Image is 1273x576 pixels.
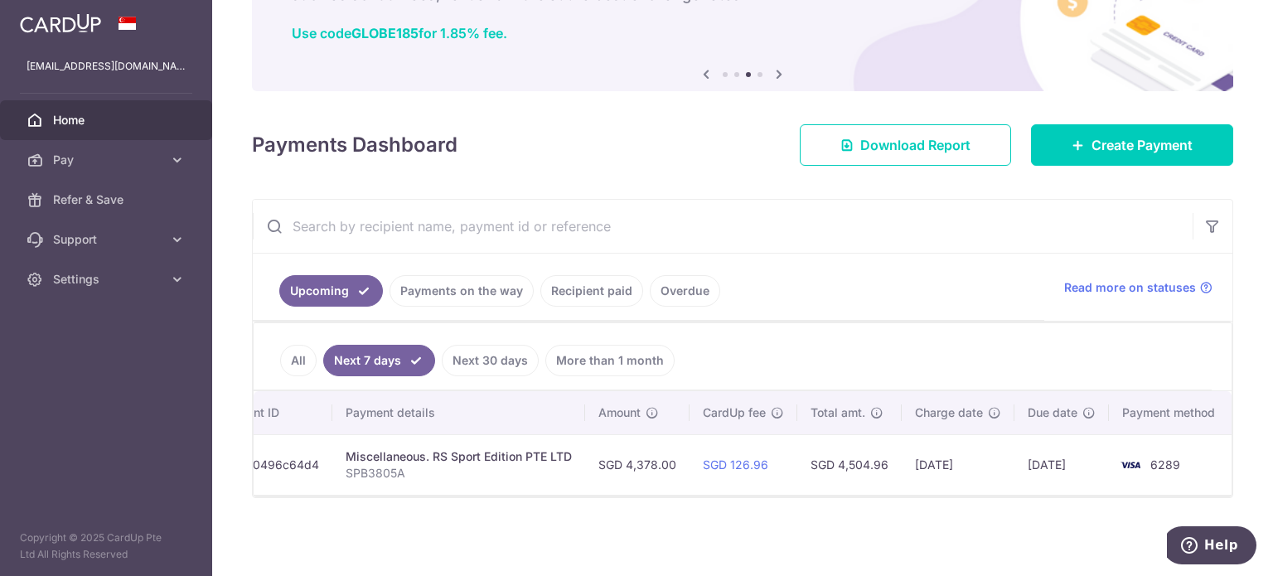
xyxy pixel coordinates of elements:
span: 6289 [1150,457,1180,472]
span: Create Payment [1091,135,1193,155]
span: Amount [598,404,641,421]
span: Pay [53,152,162,168]
input: Search by recipient name, payment id or reference [253,200,1193,253]
b: GLOBE185 [351,25,419,41]
a: Recipient paid [540,275,643,307]
a: Payments on the way [390,275,534,307]
th: Payment method [1109,391,1235,434]
img: Bank Card [1114,455,1147,475]
a: All [280,345,317,376]
td: txn_a80496c64d4 [203,434,332,495]
span: Total amt. [811,404,865,421]
a: Next 30 days [442,345,539,376]
td: [DATE] [1014,434,1109,495]
a: SGD 126.96 [703,457,768,472]
a: Use codeGLOBE185for 1.85% fee. [292,25,507,41]
span: Home [53,112,162,128]
span: Settings [53,271,162,288]
span: CardUp fee [703,404,766,421]
a: Download Report [800,124,1011,166]
th: Payment details [332,391,585,434]
span: Charge date [915,404,983,421]
div: Miscellaneous. RS Sport Edition PTE LTD [346,448,572,465]
span: Download Report [860,135,970,155]
a: Read more on statuses [1064,279,1212,296]
span: Support [53,231,162,248]
a: More than 1 month [545,345,675,376]
a: Next 7 days [323,345,435,376]
th: Payment ID [203,391,332,434]
p: [EMAIL_ADDRESS][DOMAIN_NAME] [27,58,186,75]
a: Overdue [650,275,720,307]
span: Read more on statuses [1064,279,1196,296]
h4: Payments Dashboard [252,130,457,160]
span: Due date [1028,404,1077,421]
td: SGD 4,504.96 [797,434,902,495]
iframe: Opens a widget where you can find more information [1167,526,1256,568]
td: SGD 4,378.00 [585,434,690,495]
a: Create Payment [1031,124,1233,166]
p: SPB3805A [346,465,572,482]
span: Refer & Save [53,191,162,208]
td: [DATE] [902,434,1014,495]
img: CardUp [20,13,101,33]
a: Upcoming [279,275,383,307]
